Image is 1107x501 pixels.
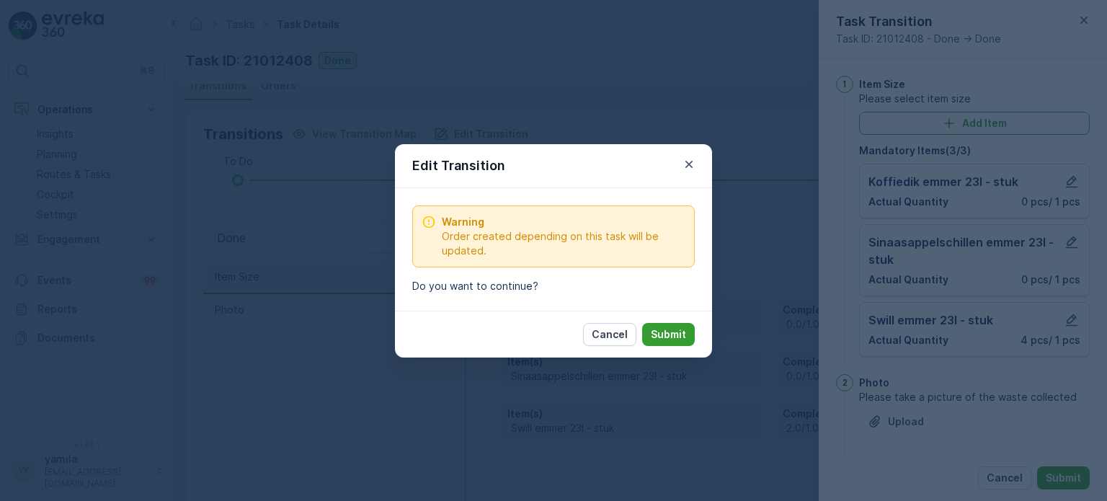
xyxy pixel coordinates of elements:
[412,279,695,293] p: Do you want to continue?
[651,327,686,342] p: Submit
[442,229,685,258] span: Order created depending on this task will be updated.
[642,323,695,346] button: Submit
[583,323,636,346] button: Cancel
[412,156,505,176] p: Edit Transition
[442,215,685,229] span: Warning
[592,327,628,342] p: Cancel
